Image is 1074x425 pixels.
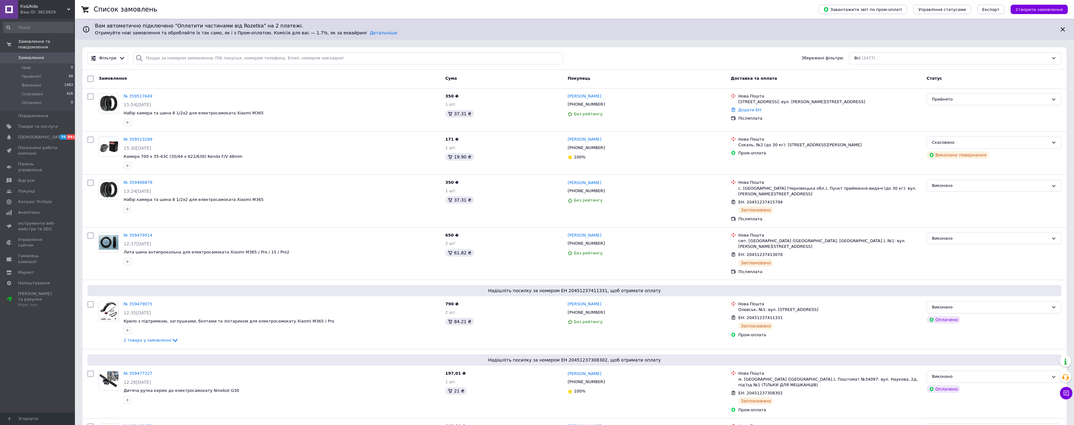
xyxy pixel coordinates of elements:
a: [PERSON_NAME] [568,232,601,238]
input: Пошук [3,22,74,33]
a: Додати ЕН [738,107,761,112]
span: 2 шт. [445,310,456,315]
a: Фото товару [99,93,119,113]
span: 650 ₴ [445,233,459,237]
span: 1 шт. [445,102,456,107]
span: Управління сайтом [18,237,58,248]
div: Заплановано [738,322,774,330]
div: [PHONE_NUMBER] [566,308,606,317]
img: Фото товару [99,371,118,390]
span: Статус [927,76,942,81]
div: Пром-оплата [738,407,922,413]
span: 99+ [67,134,77,140]
span: Cума [445,76,457,81]
div: Прийнято [932,96,1049,103]
span: Доставка та оплата [731,76,777,81]
span: 70 [59,134,67,140]
div: Виконано [932,304,1049,311]
a: [PERSON_NAME] [568,137,601,142]
img: Фото товару [99,235,118,250]
span: 350 ₴ [445,180,459,185]
span: 100% [574,389,585,393]
span: Товари та послуги [18,124,58,129]
span: 15:30[DATE] [124,146,151,151]
span: Набір камера та шина 8 1/2х2 для електросамоката Xiaomi M365 [124,111,264,115]
div: Пром-оплата [738,332,922,338]
span: Створити замовлення [1016,7,1063,12]
span: Отримуйте нові замовлення та обробляйте їх так само, як і з Пром-оплатою. Комісія для вас — 1.7%,... [95,30,397,35]
div: Олевськ, №1: вул. [STREET_ADDRESS] [738,307,922,312]
span: Завантажити звіт по пром-оплаті [823,7,902,12]
span: Інструменти веб-майстра та SEO [18,221,58,232]
div: 37.31 ₴ [445,110,474,117]
span: Відгуки [18,178,34,183]
a: Лита шина антипрокольна для електросамоката Xiaomi М365 / Pro / 1S / Pro2 [124,250,289,254]
span: Аналітика [18,210,40,215]
span: ЕН: 20451237413076 [738,252,783,257]
div: [PHONE_NUMBER] [566,187,606,195]
span: Маркет [18,270,34,275]
span: 2 шт. [445,241,456,246]
span: 12:37[DATE] [124,241,151,246]
div: [PHONE_NUMBER] [566,378,606,386]
a: № 359488878 [124,180,152,185]
span: 0 [71,65,73,71]
span: Без рейтингу [574,319,603,324]
button: Чат з покупцем [1060,387,1072,399]
button: Завантажити звіт по пром-оплаті [818,5,907,14]
button: Експорт [977,5,1005,14]
span: 426 [67,91,73,97]
span: Збережені фільтри: [801,55,844,61]
span: Всі [854,55,860,61]
div: 37.31 ₴ [445,196,474,204]
div: м. [GEOGRAPHIC_DATA] ([GEOGRAPHIC_DATA].), Поштомат №34097: вул. Наукова, 2д, під'їзд №1 (ТІЛЬКИ ... [738,377,922,388]
a: Детальніше [370,30,397,35]
div: Виконано [932,235,1049,242]
span: 1 шт. [445,188,456,193]
a: Створити замовлення [1004,7,1068,12]
a: Фото товару [99,180,119,200]
img: Фото товару [99,302,118,321]
span: Оплачені [22,100,42,106]
a: № 359477227 [124,371,152,376]
a: Крило з підтримкою, заглушками, болтами та ліхтариком для електросамокату Хiаоmi М365 / Pro [124,319,334,323]
img: Фото товару [99,137,118,156]
span: 13:24[DATE] [124,189,151,194]
a: [PERSON_NAME] [568,371,601,377]
a: Фото товару [99,232,119,252]
span: Вам автоматично підключено "Оплатити частинами від Rozetka" на 2 платежі. [95,22,1054,30]
div: [PHONE_NUMBER] [566,144,606,152]
div: Prom топ [18,302,58,308]
div: Сокаль, №2 (до 30 кг): [STREET_ADDRESS][PERSON_NAME] [738,142,922,148]
a: Камера 700 x 35-43C (35/44 x 622/630) Kenda F/V 48mm [124,154,242,159]
div: Ваш ID: 3813929 [20,9,75,15]
span: Показники роботи компанії [18,145,58,156]
div: 21 ₴ [445,387,467,395]
a: № 359479075 [124,302,152,306]
span: ЕН: 20451237308302 [738,391,783,395]
div: Виконано повернення [927,151,989,159]
span: Управління статусами [918,7,966,12]
div: Післяплата [738,116,922,121]
span: 100% [574,155,585,159]
img: Фото товару [99,94,118,113]
div: Нова Пошта [738,137,922,142]
span: Прийняті [22,74,41,79]
span: Фільтри [99,55,116,61]
span: Замовлення [99,76,127,81]
span: [PERSON_NAME] та рахунки [18,291,58,308]
span: Покупець [568,76,590,81]
a: [PERSON_NAME] [568,93,601,99]
div: 61.82 ₴ [445,249,474,257]
span: Нові [22,65,31,71]
span: 1983 [64,82,73,88]
span: 12:35[DATE] [124,310,151,315]
a: № 359517649 [124,94,152,98]
span: Без рейтингу [574,251,603,255]
a: № 359513289 [124,137,152,142]
a: [PERSON_NAME] [568,301,601,307]
span: Каталог ProSale [18,199,52,205]
a: [PERSON_NAME] [568,180,601,186]
a: Фото товару [99,301,119,321]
